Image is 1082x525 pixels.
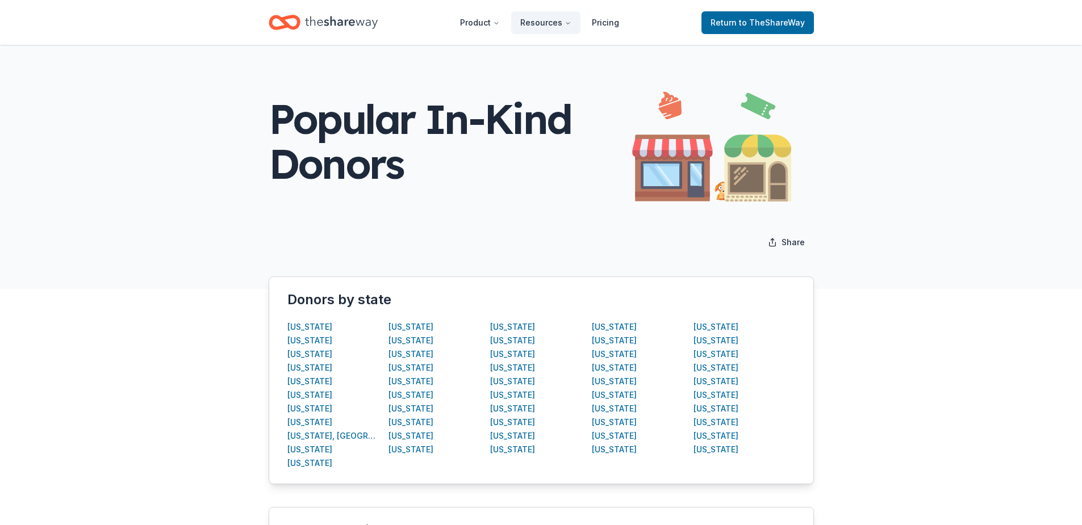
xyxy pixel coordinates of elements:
button: [US_STATE] [592,347,637,361]
button: [US_STATE] [388,334,433,347]
a: Returnto TheShareWay [701,11,814,34]
button: [US_STATE] [694,443,738,456]
span: Return [711,16,805,30]
button: Product [451,11,509,34]
button: [US_STATE] [388,361,433,375]
button: [US_STATE] [592,320,637,334]
button: [US_STATE] [287,456,332,470]
button: [US_STATE] [694,429,738,443]
button: [US_STATE] [388,375,433,388]
button: [US_STATE] [388,443,433,456]
a: Home [269,9,378,36]
button: [US_STATE] [490,334,535,347]
button: [US_STATE] [388,415,433,429]
button: [US_STATE] [592,388,637,402]
button: [US_STATE] [592,443,637,456]
button: [US_STATE] [694,402,738,415]
button: Share [759,231,814,254]
button: [US_STATE] [490,415,535,429]
button: [US_STATE] [490,375,535,388]
button: [US_STATE] [287,334,332,347]
button: [US_STATE] [287,443,332,456]
button: [US_STATE], [GEOGRAPHIC_DATA] [287,429,379,443]
button: [US_STATE] [388,429,433,443]
button: [US_STATE] [490,347,535,361]
button: [US_STATE] [592,361,637,375]
button: [US_STATE] [287,415,332,429]
button: [US_STATE] [592,334,637,347]
button: [US_STATE] [694,361,738,375]
button: [US_STATE] [694,388,738,402]
div: [US_STATE] [287,388,332,402]
button: [US_STATE] [694,320,738,334]
button: [US_STATE] [592,429,637,443]
button: [US_STATE] [287,375,332,388]
button: [US_STATE] [490,361,535,375]
span: to TheShareWay [739,18,805,27]
div: [US_STATE] [694,415,738,429]
button: [US_STATE] [388,320,433,334]
span: Share [782,236,805,249]
div: [US_STATE] [490,429,535,443]
div: [US_STATE] [694,375,738,388]
button: [US_STATE] [388,402,433,415]
button: [US_STATE] [287,347,332,361]
div: Donors by state [287,291,795,309]
img: Illustration for popular page [632,81,791,201]
div: Popular In-Kind Donors [269,96,632,186]
button: [US_STATE] [592,415,637,429]
button: [US_STATE] [490,402,535,415]
button: [US_STATE] [490,388,535,402]
button: [US_STATE] [287,361,332,375]
div: [US_STATE] [388,388,433,402]
a: Pricing [583,11,628,34]
button: Resources [511,11,580,34]
nav: Main [451,9,628,36]
button: [US_STATE] [287,320,332,334]
button: [US_STATE] [490,443,535,456]
button: [US_STATE] [592,402,637,415]
button: [US_STATE] [694,347,738,361]
button: [US_STATE] [388,347,433,361]
button: [US_STATE] [592,375,637,388]
button: [US_STATE] [694,334,738,347]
